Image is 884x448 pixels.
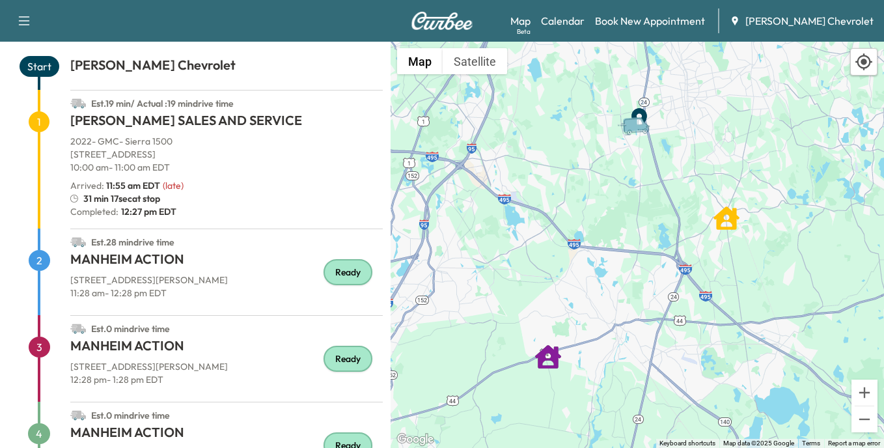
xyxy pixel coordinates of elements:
[70,179,160,192] p: Arrived :
[29,111,49,132] span: 1
[70,360,383,373] p: [STREET_ADDRESS][PERSON_NAME]
[851,380,877,406] button: Zoom in
[745,13,874,29] span: [PERSON_NAME] Chevrolet
[324,259,372,285] div: Ready
[541,13,585,29] a: Calendar
[616,103,662,126] gmp-advanced-marker: Van
[70,161,383,174] p: 10:00 am - 11:00 am EDT
[723,440,794,447] span: Map data ©2025 Google
[397,48,443,74] button: Show street map
[70,56,383,79] h1: [PERSON_NAME] Chevrolet
[70,273,383,287] p: [STREET_ADDRESS][PERSON_NAME]
[713,199,739,225] gmp-advanced-marker: LABELLE SALES AND SERVICE
[91,98,234,109] span: Est. 19 min / Actual : 19 min drive time
[91,323,170,335] span: Est. 0 min drive time
[91,410,170,421] span: Est. 0 min drive time
[70,205,383,218] p: Completed:
[28,423,50,444] span: 4
[517,27,531,36] div: Beta
[850,48,877,76] div: Recenter map
[828,440,880,447] a: Report a map error
[851,406,877,432] button: Zoom out
[394,431,437,448] a: Open this area in Google Maps (opens a new window)
[510,13,531,29] a: MapBeta
[324,346,372,372] div: Ready
[29,250,50,271] span: 2
[411,12,473,30] img: Curbee Logo
[443,48,507,74] button: Show satellite imagery
[163,180,184,191] span: ( late )
[70,135,383,148] p: 2022 - GMC - Sierra 1500
[626,100,652,126] gmp-advanced-marker: End Point
[394,431,437,448] img: Google
[802,440,820,447] a: Terms (opens in new tab)
[70,148,383,161] p: [STREET_ADDRESS]
[595,13,705,29] a: Book New Appointment
[118,205,176,218] span: 12:27 pm EDT
[83,192,160,205] span: 31 min 17sec at stop
[20,56,59,77] span: Start
[91,236,174,248] span: Est. 28 min drive time
[29,337,50,357] span: 3
[70,337,383,360] h1: MANHEIM ACTION
[70,423,383,447] h1: MANHEIM ACTION
[70,250,383,273] h1: MANHEIM ACTION
[70,111,383,135] h1: [PERSON_NAME] SALES AND SERVICE
[106,180,160,191] span: 11:55 am EDT
[70,373,383,386] p: 12:28 pm - 1:28 pm EDT
[659,439,715,448] button: Keyboard shortcuts
[70,287,383,300] p: 11:28 am - 12:28 pm EDT
[535,337,561,363] gmp-advanced-marker: MANHEIM ACTION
